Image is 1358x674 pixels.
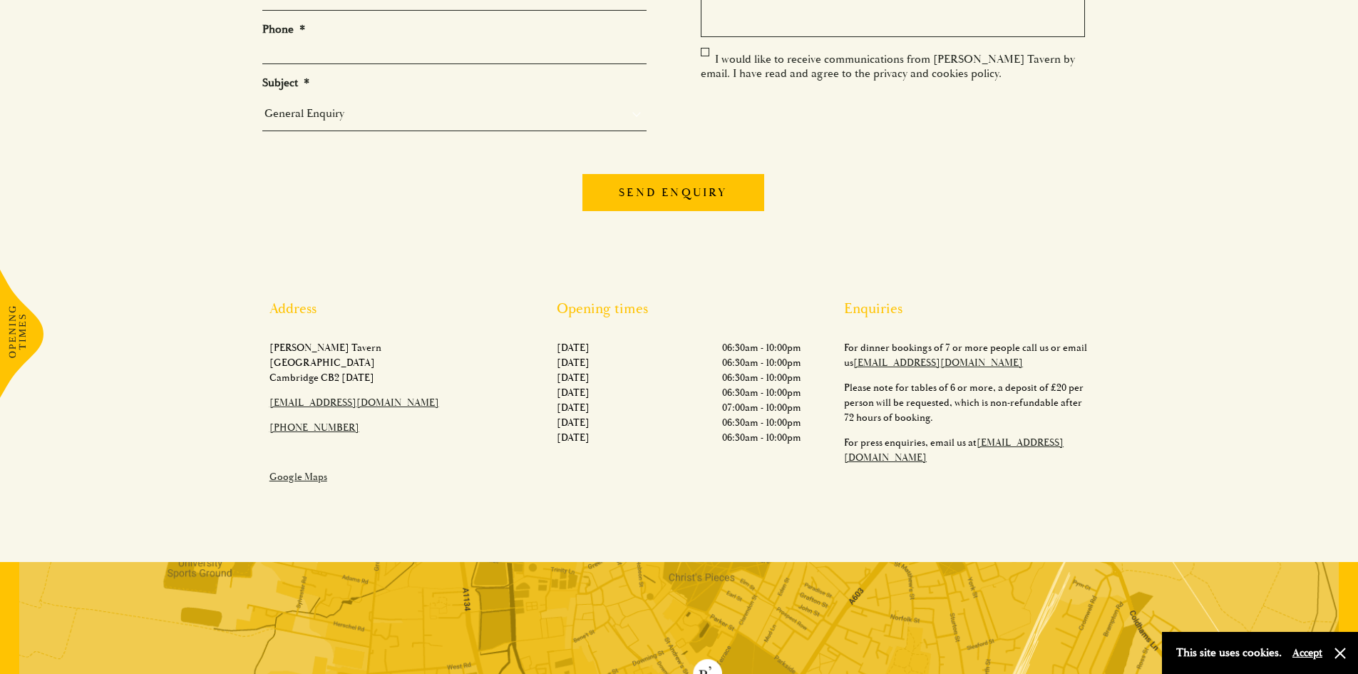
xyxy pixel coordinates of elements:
p: [DATE] [557,415,590,430]
p: [DATE] [557,385,590,400]
a: [EMAIL_ADDRESS][DOMAIN_NAME] [844,436,1064,464]
h2: Opening times [557,300,801,317]
input: Send enquiry [582,174,763,211]
a: [PHONE_NUMBER] [269,422,359,434]
iframe: reCAPTCHA [701,92,917,148]
label: Phone [262,22,305,37]
a: [EMAIL_ADDRESS][DOMAIN_NAME] [269,397,439,409]
p: [DATE] [557,355,590,370]
label: I would like to receive communications from [PERSON_NAME] Tavern by email. I have read and agree ... [701,52,1075,81]
p: 06:30am - 10:00pm [722,355,801,370]
p: This site uses cookies. [1176,643,1282,663]
p: 06:30am - 10:00pm [722,340,801,355]
p: 06:30am - 10:00pm [722,385,801,400]
p: 06:30am - 10:00pm [722,370,801,385]
p: Please note for tables of 6 or more, a deposit of £20 per person will be requested, which is non-... [844,380,1089,425]
p: [DATE] [557,430,590,445]
p: For dinner bookings of 7 or more people call us or email us [844,340,1089,370]
a: Google Maps [269,471,327,483]
p: [DATE] [557,400,590,415]
p: [DATE] [557,370,590,385]
h2: Enquiries [844,300,1089,317]
p: 07:00am - 10:00pm [722,400,801,415]
p: [PERSON_NAME] Tavern [GEOGRAPHIC_DATA] Cambridge CB2 [DATE]​ [269,340,514,385]
p: [DATE] [557,340,590,355]
p: For press enquiries, email us at [844,435,1089,465]
label: Subject [262,76,309,91]
p: 06:30am - 10:00pm [722,415,801,430]
button: Close and accept [1333,646,1347,660]
h2: Address [269,300,514,317]
a: [EMAIL_ADDRESS][DOMAIN_NAME] [853,357,1023,369]
p: 06:30am - 10:00pm [722,430,801,445]
button: Accept [1292,646,1322,660]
